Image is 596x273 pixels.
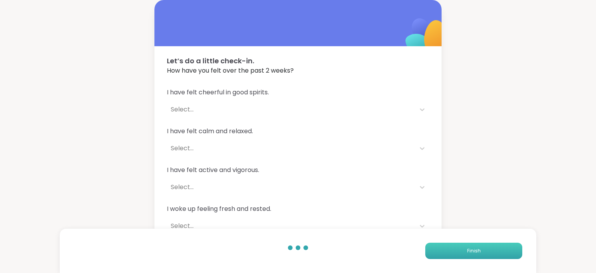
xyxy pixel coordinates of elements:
div: Select... [171,105,411,114]
div: Select... [171,183,411,192]
span: I woke up feeling fresh and rested. [167,204,429,214]
span: Finish [467,247,481,254]
span: I have felt cheerful in good spirits. [167,88,429,97]
div: Select... [171,144,411,153]
div: Select... [171,221,411,231]
span: Let’s do a little check-in. [167,56,429,66]
span: How have you felt over the past 2 weeks? [167,66,429,75]
span: I have felt active and vigorous. [167,165,429,175]
span: I have felt calm and relaxed. [167,127,429,136]
button: Finish [425,243,522,259]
